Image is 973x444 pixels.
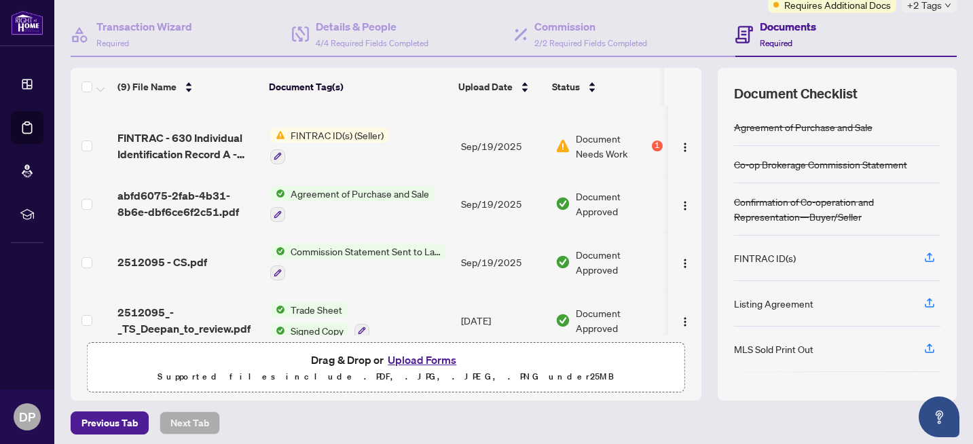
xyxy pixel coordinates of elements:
button: Upload Forms [384,351,460,369]
img: Document Status [555,196,570,211]
td: Sep/19/2025 [456,117,550,175]
span: Signed Copy [285,323,349,338]
h4: Details & People [316,18,428,35]
span: 2512095_-_TS_Deepan_to_review.pdf [117,304,259,337]
span: FINTRAC - 630 Individual Identification Record A - PropTx-OREA_[DATE] 12_17_10.pdf [117,130,259,162]
span: DP [19,407,35,426]
td: Sep/19/2025 [456,233,550,291]
span: Status [552,79,580,94]
div: Confirmation of Co-operation and Representation—Buyer/Seller [734,194,940,224]
span: Commission Statement Sent to Lawyer [285,244,446,259]
span: Document Approved [576,306,663,335]
button: Logo [674,310,696,331]
span: Required [96,38,129,48]
div: Co-op Brokerage Commission Statement [734,157,907,172]
span: Required [760,38,792,48]
img: Logo [680,258,691,269]
img: Logo [680,142,691,153]
span: Document Checklist [734,84,858,103]
div: Listing Agreement [734,296,813,311]
span: Drag & Drop or [311,351,460,369]
span: Trade Sheet [285,302,348,317]
img: Status Icon [270,244,285,259]
span: Agreement of Purchase and Sale [285,186,435,201]
span: abfd6075-2fab-4b31-8b6e-dbf6ce6f2c51.pdf [117,187,259,220]
p: Supported files include .PDF, .JPG, .JPEG, .PNG under 25 MB [96,369,676,385]
span: FINTRAC ID(s) (Seller) [285,128,389,143]
span: (9) File Name [117,79,177,94]
span: 2/2 Required Fields Completed [534,38,647,48]
button: Status IconAgreement of Purchase and Sale [270,186,435,223]
span: Drag & Drop orUpload FormsSupported files include .PDF, .JPG, .JPEG, .PNG under25MB [88,343,684,393]
button: Status IconFINTRAC ID(s) (Seller) [270,128,389,164]
h4: Commission [534,18,647,35]
img: Logo [680,200,691,211]
img: Status Icon [270,186,285,201]
span: 4/4 Required Fields Completed [316,38,428,48]
span: Upload Date [458,79,513,94]
span: Previous Tab [81,412,138,434]
button: Next Tab [160,411,220,434]
span: Document Approved [576,189,663,219]
th: (9) File Name [112,68,263,106]
button: Status IconCommission Statement Sent to Lawyer [270,244,446,280]
th: Status [547,68,664,106]
img: Status Icon [270,302,285,317]
img: Document Status [555,255,570,270]
button: Status IconTrade SheetStatus IconSigned Copy [270,302,369,339]
th: Document Tag(s) [263,68,453,106]
h4: Documents [760,18,816,35]
span: Document Approved [576,247,663,277]
td: Sep/19/2025 [456,175,550,234]
button: Logo [674,193,696,215]
button: Logo [674,135,696,157]
img: Status Icon [270,128,285,143]
span: down [944,2,951,9]
img: Document Status [555,138,570,153]
span: Document Needs Work [576,131,649,161]
div: 1 [652,141,663,151]
img: logo [11,10,43,35]
span: 2512095 - CS.pdf [117,254,207,270]
td: [DATE] [456,291,550,350]
button: Open asap [919,396,959,437]
button: Logo [674,251,696,273]
button: Previous Tab [71,411,149,434]
img: Document Status [555,313,570,328]
div: FINTRAC ID(s) [734,251,796,265]
h4: Transaction Wizard [96,18,192,35]
div: Agreement of Purchase and Sale [734,119,873,134]
div: MLS Sold Print Out [734,341,813,356]
img: Logo [680,316,691,327]
img: Status Icon [270,323,285,338]
th: Upload Date [453,68,547,106]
